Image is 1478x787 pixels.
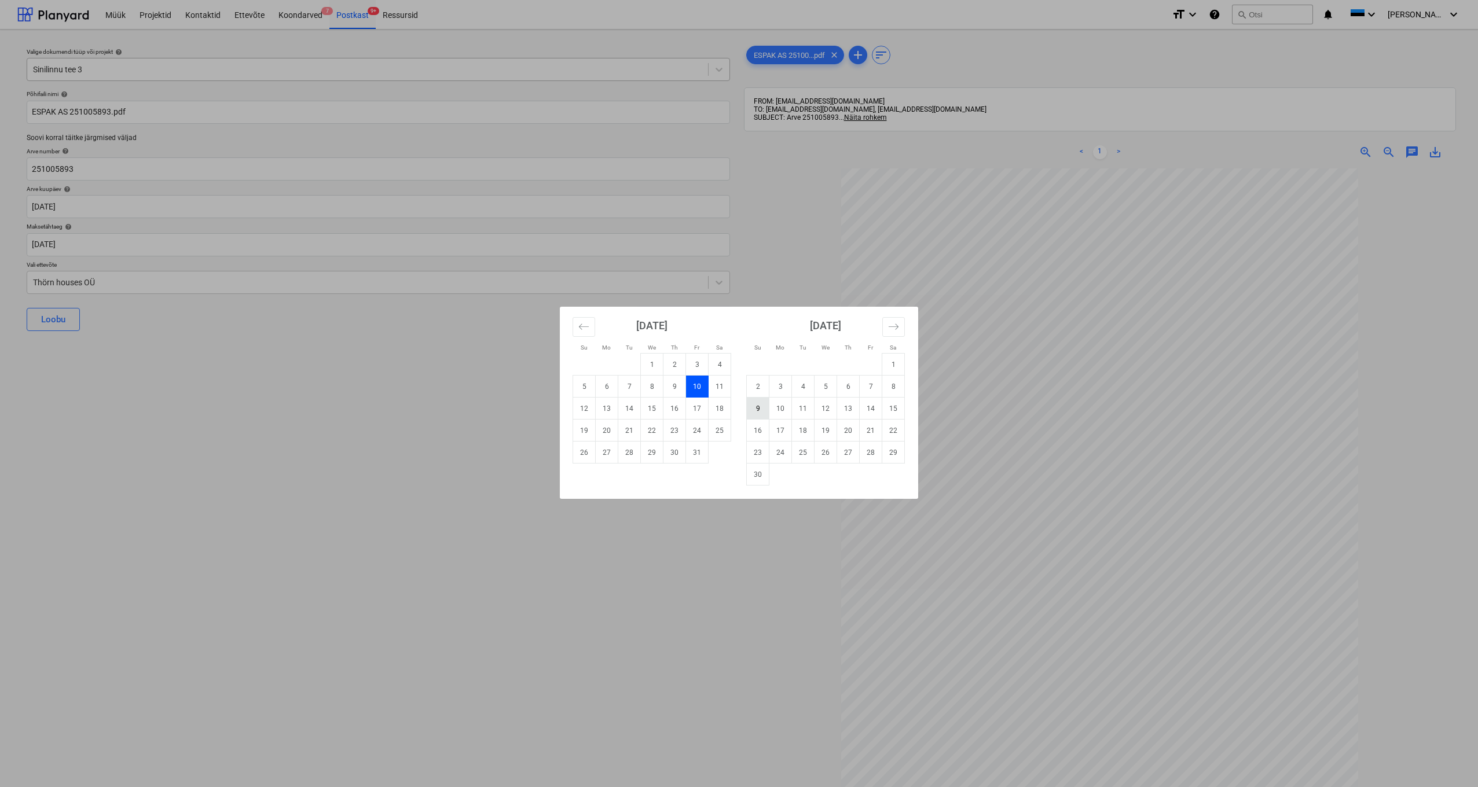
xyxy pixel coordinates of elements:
small: Su [754,344,761,351]
td: Thursday, November 20, 2025 [837,420,860,442]
td: Saturday, October 18, 2025 [709,398,731,420]
td: Friday, November 28, 2025 [860,442,882,464]
small: Th [671,344,678,351]
small: We [648,344,656,351]
td: Sunday, October 19, 2025 [573,420,596,442]
td: Tuesday, November 11, 2025 [792,398,815,420]
small: Fr [868,344,873,351]
td: Monday, October 6, 2025 [596,376,618,398]
td: Saturday, October 25, 2025 [709,420,731,442]
td: Tuesday, October 7, 2025 [618,376,641,398]
td: Friday, October 31, 2025 [686,442,709,464]
td: Saturday, November 15, 2025 [882,398,905,420]
td: Tuesday, November 25, 2025 [792,442,815,464]
td: Sunday, November 9, 2025 [747,398,769,420]
small: Sa [716,344,723,351]
td: Wednesday, October 1, 2025 [641,354,663,376]
td: Sunday, November 2, 2025 [747,376,769,398]
td: Wednesday, November 26, 2025 [815,442,837,464]
td: Friday, November 21, 2025 [860,420,882,442]
td: Wednesday, November 5, 2025 [815,376,837,398]
td: Wednesday, October 15, 2025 [641,398,663,420]
td: Thursday, November 27, 2025 [837,442,860,464]
small: Th [845,344,852,351]
td: Wednesday, October 8, 2025 [641,376,663,398]
td: Friday, October 3, 2025 [686,354,709,376]
td: Saturday, October 4, 2025 [709,354,731,376]
td: Saturday, November 29, 2025 [882,442,905,464]
td: Thursday, October 2, 2025 [663,354,686,376]
td: Friday, November 14, 2025 [860,398,882,420]
small: Fr [694,344,699,351]
small: Tu [799,344,806,351]
td: Tuesday, November 4, 2025 [792,376,815,398]
td: Thursday, October 30, 2025 [663,442,686,464]
button: Move forward to switch to the next month. [882,317,905,337]
strong: [DATE] [636,319,668,332]
td: Friday, October 17, 2025 [686,398,709,420]
td: Saturday, November 22, 2025 [882,420,905,442]
div: Calendar [560,307,918,499]
td: Friday, October 24, 2025 [686,420,709,442]
td: Monday, November 3, 2025 [769,376,792,398]
td: Wednesday, October 22, 2025 [641,420,663,442]
td: Saturday, November 8, 2025 [882,376,905,398]
td: Thursday, October 23, 2025 [663,420,686,442]
td: Sunday, November 16, 2025 [747,420,769,442]
td: Tuesday, October 14, 2025 [618,398,641,420]
strong: [DATE] [810,319,841,332]
td: Monday, October 27, 2025 [596,442,618,464]
td: Tuesday, October 28, 2025 [618,442,641,464]
td: Monday, November 24, 2025 [769,442,792,464]
td: Thursday, November 13, 2025 [837,398,860,420]
button: Move backward to switch to the previous month. [573,317,595,337]
td: Saturday, November 1, 2025 [882,354,905,376]
td: Sunday, November 30, 2025 [747,464,769,486]
td: Monday, October 13, 2025 [596,398,618,420]
td: Monday, November 17, 2025 [769,420,792,442]
td: Sunday, November 23, 2025 [747,442,769,464]
small: Su [581,344,588,351]
td: Thursday, November 6, 2025 [837,376,860,398]
td: Thursday, October 16, 2025 [663,398,686,420]
td: Sunday, October 5, 2025 [573,376,596,398]
td: Wednesday, November 19, 2025 [815,420,837,442]
td: Wednesday, November 12, 2025 [815,398,837,420]
td: Sunday, October 12, 2025 [573,398,596,420]
td: Monday, November 10, 2025 [769,398,792,420]
small: Mo [602,344,611,351]
small: We [821,344,830,351]
td: Friday, November 7, 2025 [860,376,882,398]
small: Sa [890,344,896,351]
td: Saturday, October 11, 2025 [709,376,731,398]
td: Sunday, October 26, 2025 [573,442,596,464]
td: Selected. Friday, October 10, 2025 [686,376,709,398]
small: Tu [626,344,633,351]
small: Mo [776,344,784,351]
td: Tuesday, November 18, 2025 [792,420,815,442]
td: Thursday, October 9, 2025 [663,376,686,398]
td: Tuesday, October 21, 2025 [618,420,641,442]
td: Monday, October 20, 2025 [596,420,618,442]
td: Wednesday, October 29, 2025 [641,442,663,464]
